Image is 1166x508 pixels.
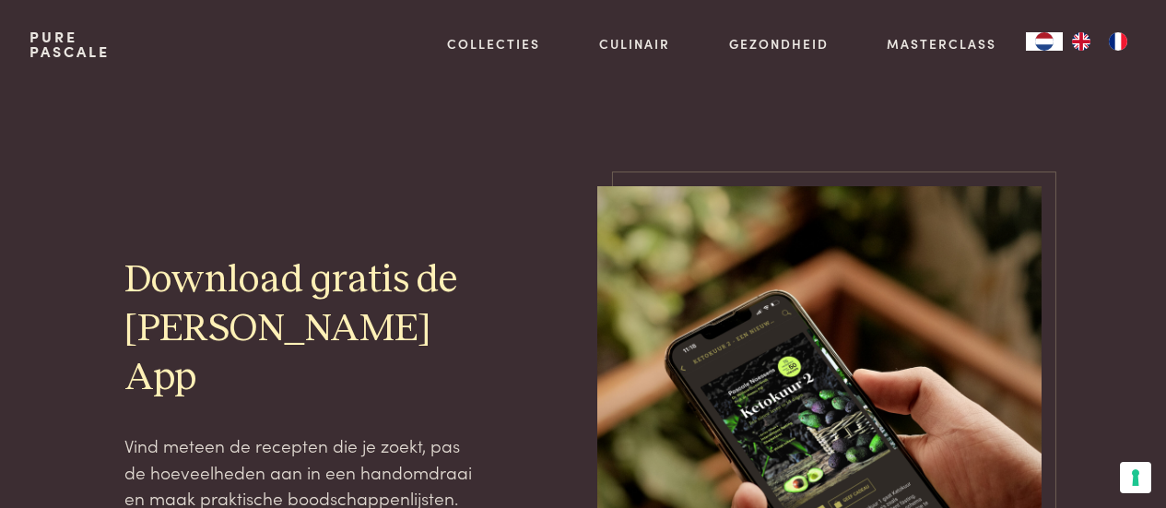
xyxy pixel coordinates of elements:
[29,30,110,59] a: PurePascale
[1026,32,1063,51] a: NL
[1100,32,1137,51] a: FR
[124,256,474,403] h2: Download gratis de [PERSON_NAME] App
[729,34,829,53] a: Gezondheid
[887,34,996,53] a: Masterclass
[1063,32,1137,51] ul: Language list
[1120,462,1151,493] button: Uw voorkeuren voor toestemming voor trackingtechnologieën
[1026,32,1063,51] div: Language
[599,34,670,53] a: Culinair
[1063,32,1100,51] a: EN
[1026,32,1137,51] aside: Language selected: Nederlands
[447,34,540,53] a: Collecties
